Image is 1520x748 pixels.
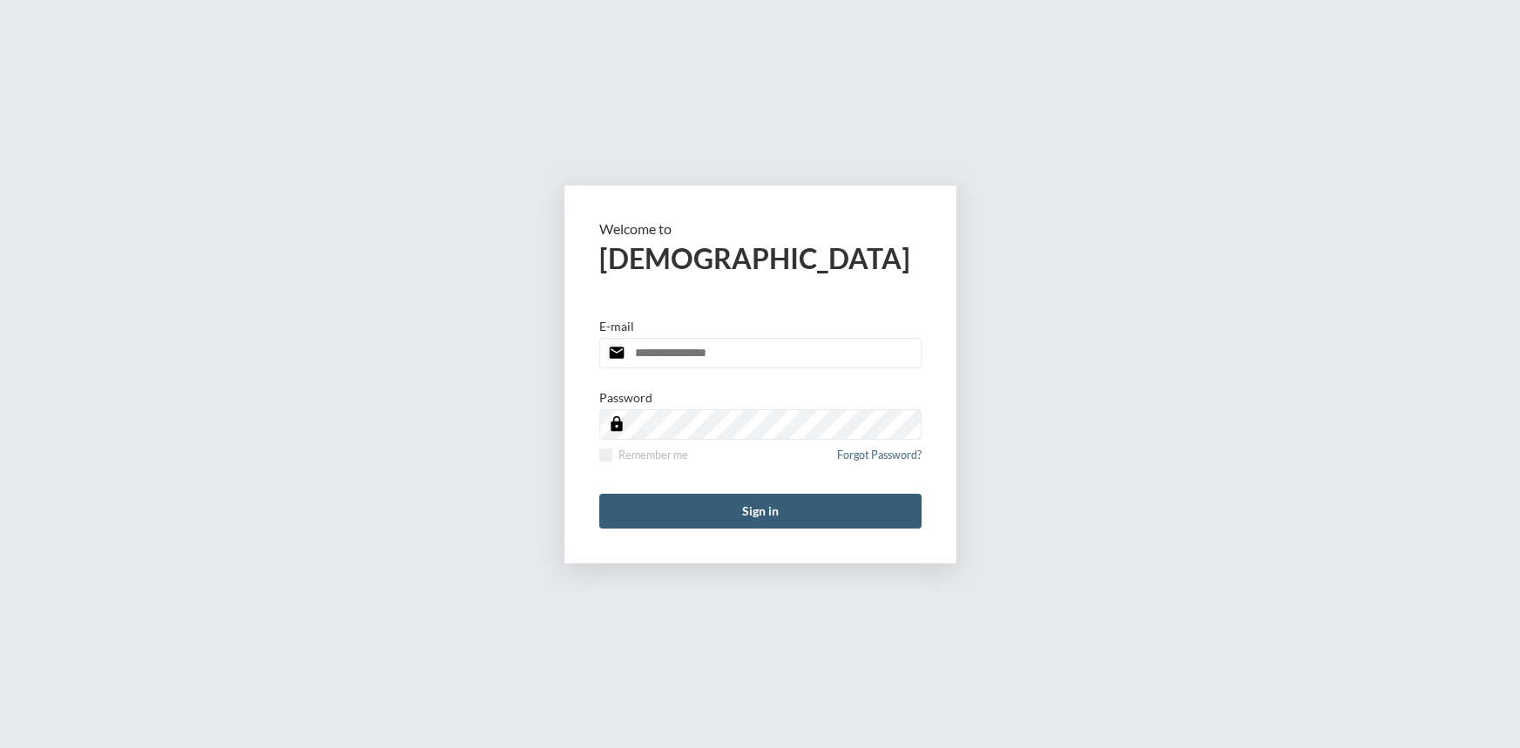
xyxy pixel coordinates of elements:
p: Password [599,390,652,405]
p: E-mail [599,319,634,334]
h2: [DEMOGRAPHIC_DATA] [599,241,922,275]
p: Welcome to [599,220,922,237]
button: Sign in [599,494,922,529]
label: Remember me [599,448,688,462]
a: Forgot Password? [837,448,922,472]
